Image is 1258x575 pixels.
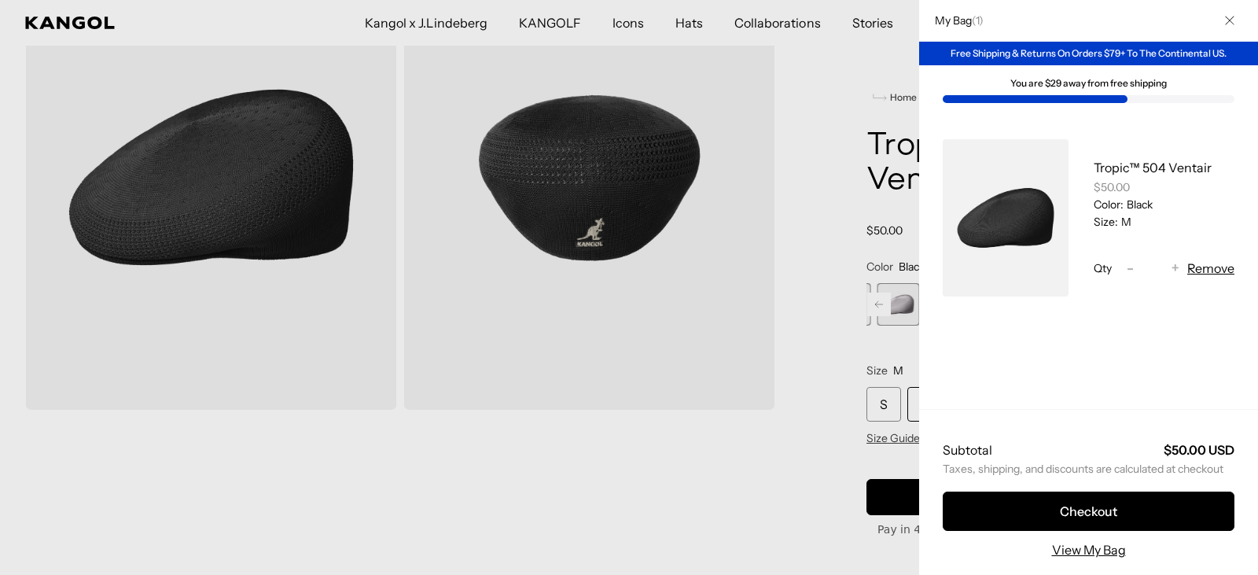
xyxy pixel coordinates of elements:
button: + [1164,259,1187,278]
div: You are $29 away from free shipping [943,78,1234,89]
dd: Black [1124,197,1153,212]
span: - [1127,258,1134,279]
small: Taxes, shipping, and discounts are calculated at checkout [943,462,1234,476]
span: 1 [976,13,979,28]
h2: My Bag [927,13,984,28]
span: + [1172,258,1179,279]
div: Free Shipping & Returns On Orders $79+ To The Continental US. [919,42,1258,65]
a: View My Bag [1052,540,1126,559]
span: Qty [1094,261,1112,275]
h2: Subtotal [943,441,992,459]
button: - [1118,259,1142,278]
dd: M [1118,215,1131,229]
div: $50.00 [1094,180,1234,194]
dt: Color: [1094,197,1124,212]
input: Quantity for Tropic™ 504 Ventair [1142,259,1164,278]
button: Checkout [943,492,1234,531]
button: Remove Tropic™ 504 Ventair - Black / M [1187,259,1234,278]
span: ( ) [972,13,984,28]
a: Tropic™ 504 Ventair [1094,160,1212,175]
strong: $50.00 USD [1164,442,1234,458]
dt: Size: [1094,215,1118,229]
